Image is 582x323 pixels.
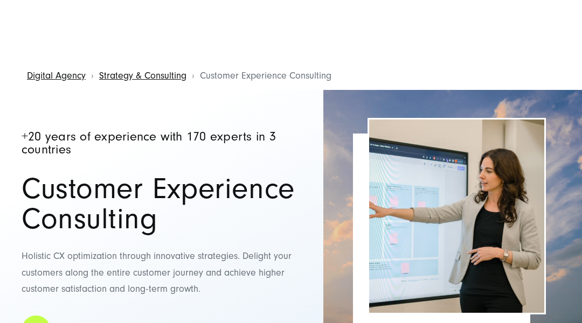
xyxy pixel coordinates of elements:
[27,70,86,81] a: Digital Agency
[369,120,544,313] img: Frau im Blazer präsentiert was auf dem großen Bildschirm
[99,70,186,81] a: Strategy & Consulting
[22,130,304,157] h4: +20 years of experience with 170 experts in 3 countries
[22,248,304,298] p: Holistic CX optimization through innovative strategies. Delight your customers along the entire c...
[22,174,304,234] h1: Customer Experience Consulting
[200,70,331,81] span: Customer Experience Consulting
